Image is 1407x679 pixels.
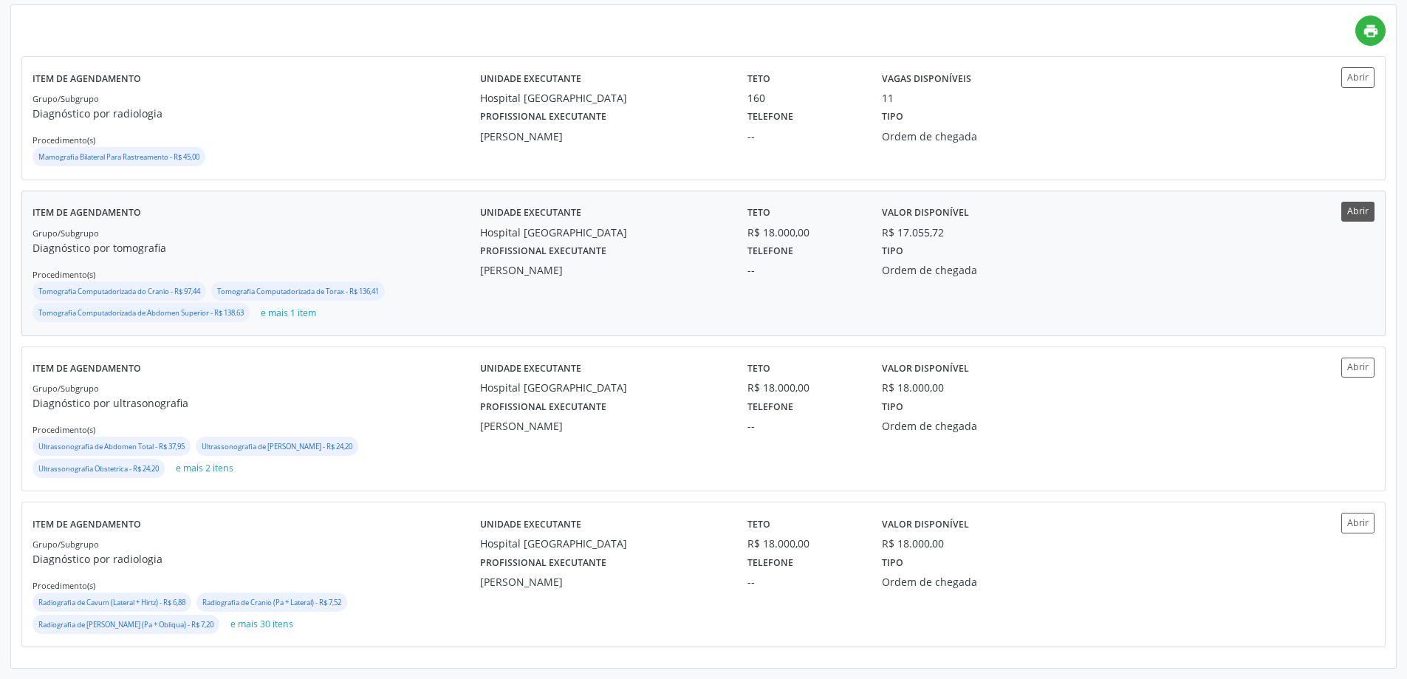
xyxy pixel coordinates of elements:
[255,303,322,323] button: e mais 1 item
[1355,16,1386,46] a: print
[882,551,903,574] label: Tipo
[882,395,903,418] label: Tipo
[480,395,606,418] label: Profissional executante
[747,129,860,144] div: --
[882,106,903,129] label: Tipo
[480,106,606,129] label: Profissional executante
[38,308,244,318] small: Tomografia Computadorizada de Abdomen Superior - R$ 138,63
[882,129,1062,144] div: Ordem de chegada
[480,225,728,240] div: Hospital [GEOGRAPHIC_DATA]
[747,551,793,574] label: Telefone
[32,240,480,256] p: Diagnóstico por tomografia
[32,551,480,567] p: Diagnóstico por radiologia
[480,536,728,551] div: Hospital [GEOGRAPHIC_DATA]
[747,90,860,106] div: 160
[32,539,99,550] small: Grupo/Subgrupo
[882,225,944,240] div: R$ 17.055,72
[32,424,95,435] small: Procedimento(s)
[882,240,903,263] label: Tipo
[32,580,95,591] small: Procedimento(s)
[32,67,141,90] label: Item de agendamento
[882,358,969,381] label: Valor disponível
[480,574,728,590] div: [PERSON_NAME]
[1363,23,1379,39] i: print
[747,418,860,434] div: --
[882,418,1062,434] div: Ordem de chegada
[32,513,141,536] label: Item de agendamento
[480,90,728,106] div: Hospital [GEOGRAPHIC_DATA]
[38,620,213,629] small: Radiografia de [PERSON_NAME] (Pa + Obliqua) - R$ 7,20
[747,536,860,551] div: R$ 18.000,00
[32,269,95,280] small: Procedimento(s)
[747,574,860,590] div: --
[1341,202,1375,222] button: Abrir
[480,551,606,574] label: Profissional executante
[882,262,1062,278] div: Ordem de chegada
[882,202,969,225] label: Valor disponível
[882,513,969,536] label: Valor disponível
[747,225,860,240] div: R$ 18.000,00
[32,395,480,411] p: Diagnóstico por ultrasonografia
[1341,513,1375,533] button: Abrir
[882,574,1062,590] div: Ordem de chegada
[38,152,199,162] small: Mamografia Bilateral Para Rastreamento - R$ 45,00
[202,598,341,607] small: Radiografia de Cranio (Pa + Lateral) - R$ 7,52
[480,240,606,263] label: Profissional executante
[170,459,239,479] button: e mais 2 itens
[882,536,944,551] div: R$ 18.000,00
[480,202,581,225] label: Unidade executante
[747,106,793,129] label: Telefone
[480,67,581,90] label: Unidade executante
[882,90,894,106] div: 11
[747,202,770,225] label: Teto
[747,513,770,536] label: Teto
[32,106,480,121] p: Diagnóstico por radiologia
[747,395,793,418] label: Telefone
[32,358,141,381] label: Item de agendamento
[38,287,200,296] small: Tomografia Computadorizada do Cranio - R$ 97,44
[480,129,728,144] div: [PERSON_NAME]
[32,93,99,104] small: Grupo/Subgrupo
[38,442,185,451] small: Ultrassonografia de Abdomen Total - R$ 37,95
[747,380,860,395] div: R$ 18.000,00
[747,67,770,90] label: Teto
[32,202,141,225] label: Item de agendamento
[747,262,860,278] div: --
[1341,67,1375,87] button: Abrir
[217,287,379,296] small: Tomografia Computadorizada de Torax - R$ 136,41
[747,240,793,263] label: Telefone
[480,380,728,395] div: Hospital [GEOGRAPHIC_DATA]
[480,358,581,381] label: Unidade executante
[480,262,728,278] div: [PERSON_NAME]
[747,358,770,381] label: Teto
[882,380,944,395] div: R$ 18.000,00
[32,134,95,146] small: Procedimento(s)
[882,67,971,90] label: Vagas disponíveis
[32,383,99,394] small: Grupo/Subgrupo
[32,228,99,239] small: Grupo/Subgrupo
[480,513,581,536] label: Unidade executante
[38,464,159,474] small: Ultrassonografia Obstetrica - R$ 24,20
[202,442,352,451] small: Ultrassonografia de [PERSON_NAME] - R$ 24,20
[480,418,728,434] div: [PERSON_NAME]
[38,598,185,607] small: Radiografia de Cavum (Lateral + Hirtz) - R$ 6,88
[1341,358,1375,378] button: Abrir
[225,615,299,635] button: e mais 30 itens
